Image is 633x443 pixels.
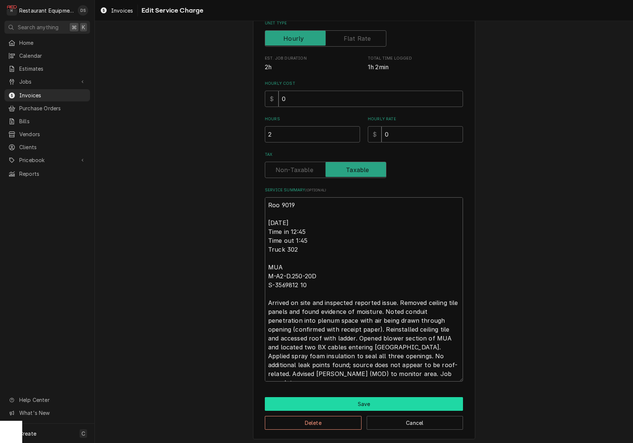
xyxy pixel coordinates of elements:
[265,20,463,26] label: Unit Type
[4,168,90,180] a: Reports
[4,141,90,153] a: Clients
[71,23,77,31] span: ⌘
[19,430,36,437] span: Create
[265,20,463,47] div: Unit Type
[7,5,17,16] div: Restaurant Equipment Diagnostics's Avatar
[19,156,75,164] span: Pricebook
[305,188,326,192] span: ( optional )
[265,152,463,178] div: Tax
[4,154,90,166] a: Go to Pricebook
[19,52,86,60] span: Calendar
[4,102,90,114] a: Purchase Orders
[111,7,133,14] span: Invoices
[4,128,90,140] a: Vendors
[368,116,463,142] div: [object Object]
[139,6,203,16] span: Edit Service Charge
[265,116,360,142] div: [object Object]
[265,81,463,87] label: Hourly Cost
[18,23,59,31] span: Search anything
[368,56,463,71] div: Total Time Logged
[265,81,463,107] div: Hourly Cost
[19,170,86,178] span: Reports
[4,89,90,101] a: Invoices
[19,409,86,417] span: What's New
[19,104,86,112] span: Purchase Orders
[265,56,360,71] div: Est. Job Duration
[19,117,86,125] span: Bills
[265,116,360,122] label: Hours
[265,152,463,158] label: Tax
[265,397,463,411] button: Save
[19,396,86,404] span: Help Center
[19,78,75,85] span: Jobs
[368,56,463,61] span: Total Time Logged
[19,143,86,151] span: Clients
[367,416,463,430] button: Cancel
[265,416,362,430] button: Delete
[4,407,90,419] a: Go to What's New
[265,187,463,193] label: Service Summary
[265,63,360,72] span: Est. Job Duration
[265,397,463,430] div: Button Group
[4,115,90,127] a: Bills
[265,397,463,411] div: Button Group Row
[368,64,389,71] span: 1h 2min
[265,91,279,107] div: $
[78,5,88,16] div: DS
[368,116,463,122] label: Hourly Rate
[19,130,86,138] span: Vendors
[7,5,17,16] div: R
[4,37,90,49] a: Home
[19,7,74,14] div: Restaurant Equipment Diagnostics
[97,4,136,17] a: Invoices
[4,394,90,406] a: Go to Help Center
[4,21,90,34] button: Search anything⌘K
[4,75,90,88] a: Go to Jobs
[4,63,90,75] a: Estimates
[265,187,463,382] div: Service Summary
[368,63,463,72] span: Total Time Logged
[19,91,86,99] span: Invoices
[82,23,85,31] span: K
[265,197,463,382] textarea: Roo 9019 [DATE] Time in 12:45 Time out 1:45 Truck 302 MUA M-A2-D.250-20D S-3569812 10 Arrived on ...
[78,5,88,16] div: Derek Stewart's Avatar
[265,56,360,61] span: Est. Job Duration
[4,50,90,62] a: Calendar
[265,64,271,71] span: 2h
[19,65,86,73] span: Estimates
[81,430,85,437] span: C
[368,126,382,142] div: $
[19,39,86,47] span: Home
[265,411,463,430] div: Button Group Row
